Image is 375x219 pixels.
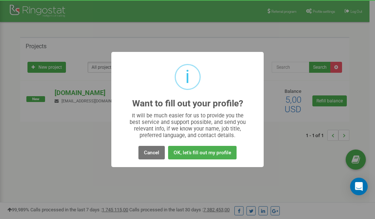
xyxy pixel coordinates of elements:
[168,146,237,159] button: OK, let's fill out my profile
[138,146,165,159] button: Cancel
[185,65,190,89] div: i
[132,99,243,109] h2: Want to fill out your profile?
[126,112,249,139] div: It will be much easier for us to provide you the best service and support possible, and send you ...
[350,178,368,195] div: Open Intercom Messenger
